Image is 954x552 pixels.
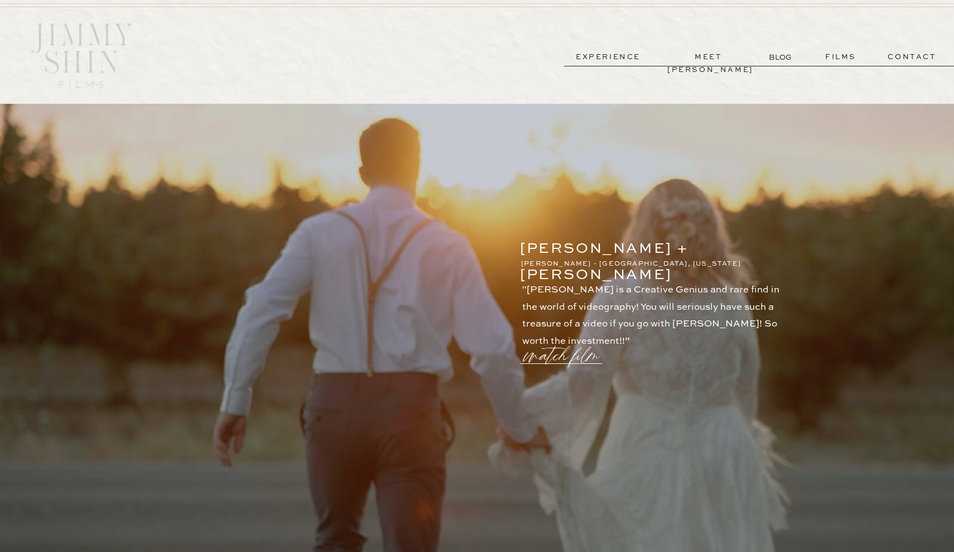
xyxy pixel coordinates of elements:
p: [PERSON_NAME] - [GEOGRAPHIC_DATA], [US_STATE] [521,258,755,268]
a: watch film [525,328,605,370]
p: "[PERSON_NAME] is a Creative Genius and rare find in the world of videography! You will seriously... [522,282,791,337]
a: experience [567,51,649,64]
a: films [813,51,868,64]
a: contact [872,51,952,64]
p: [PERSON_NAME] + [PERSON_NAME] [520,236,754,251]
a: meet [PERSON_NAME] [667,51,750,64]
a: BLOG [769,51,794,63]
